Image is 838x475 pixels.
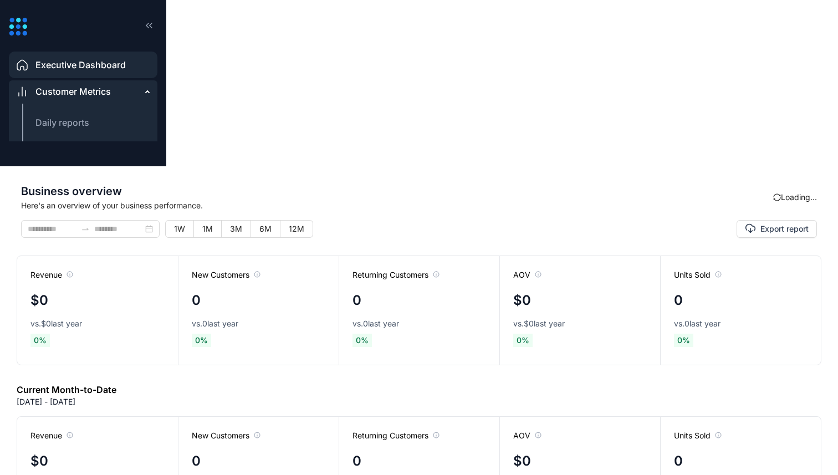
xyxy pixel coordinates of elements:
p: [DATE] - [DATE] [17,396,75,407]
h4: 0 [352,290,361,310]
button: Export report [737,220,817,238]
span: vs. 0 last year [674,318,721,329]
span: Business overview [21,183,773,200]
span: swap-right [81,224,90,233]
h4: 0 [192,290,201,310]
span: sync [772,192,782,202]
h4: 0 [352,451,361,471]
span: 0 % [30,334,50,347]
span: New Customers [192,269,260,280]
span: Revenue [30,430,73,441]
span: 1W [174,224,185,233]
span: vs. $0 last year [513,318,565,329]
span: 1M [202,224,213,233]
h4: $0 [30,290,48,310]
div: Loading... [773,191,817,203]
span: Executive Dashboard [35,58,126,71]
span: Returning Customers [352,269,440,280]
span: Revenue [30,269,73,280]
span: 0 % [513,334,533,347]
span: New Customers [192,430,260,441]
span: AOV [513,430,541,441]
span: Daily reports [35,117,89,128]
span: Export report [760,223,809,234]
span: 0 % [192,334,211,347]
span: Units Sold [674,269,722,280]
span: vs. 0 last year [192,318,238,329]
span: vs. 0 last year [352,318,399,329]
span: 6M [259,224,272,233]
span: Here's an overview of your business performance. [21,200,773,211]
h4: $0 [513,451,531,471]
h4: 0 [674,290,683,310]
span: AOV [513,269,541,280]
span: 3M [230,224,242,233]
h4: 0 [192,451,201,471]
span: to [81,224,90,233]
span: 0 % [674,334,693,347]
span: Returning Customers [352,430,440,441]
span: Units Sold [674,430,722,441]
h6: Current Month-to-Date [17,383,116,396]
h4: $0 [513,290,531,310]
span: 0 % [352,334,372,347]
span: 12M [289,224,304,233]
span: Customer Metrics [35,85,111,98]
h4: $0 [30,451,48,471]
h4: 0 [674,451,683,471]
span: vs. $0 last year [30,318,82,329]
